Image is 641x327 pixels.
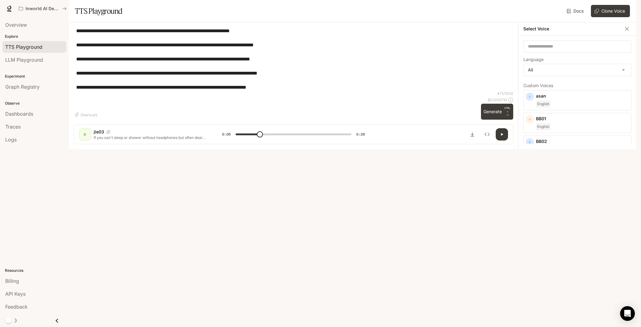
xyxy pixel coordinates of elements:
button: Copy Voice ID [104,130,113,134]
div: D [80,129,90,139]
p: If you can't sleep or shower without headphones but often deal with ear discomfort, you should tr... [94,135,207,140]
p: BB01 [536,116,629,122]
button: Inspect [481,128,493,140]
button: All workspaces [16,2,69,15]
p: Custom Voices [523,83,631,88]
p: asan [536,93,629,99]
div: All [524,64,631,76]
p: Inworld AI Demos [25,6,60,11]
p: Language [523,57,544,62]
span: English [536,100,551,108]
span: 0:05 [222,131,231,137]
button: Shortcuts [74,110,100,120]
button: Clone Voice [591,5,630,17]
span: 0:28 [356,131,365,137]
button: GenerateCTRL +⏎ [481,104,513,120]
p: BB02 [536,138,629,144]
p: CTRL + [504,106,511,113]
p: ⏎ [504,106,511,117]
span: English [536,123,551,130]
button: Download audio [466,128,479,140]
h1: TTS Playground [75,5,123,17]
p: jie03 [94,129,104,135]
div: Open Intercom Messenger [620,306,635,321]
a: Docs [565,5,586,17]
